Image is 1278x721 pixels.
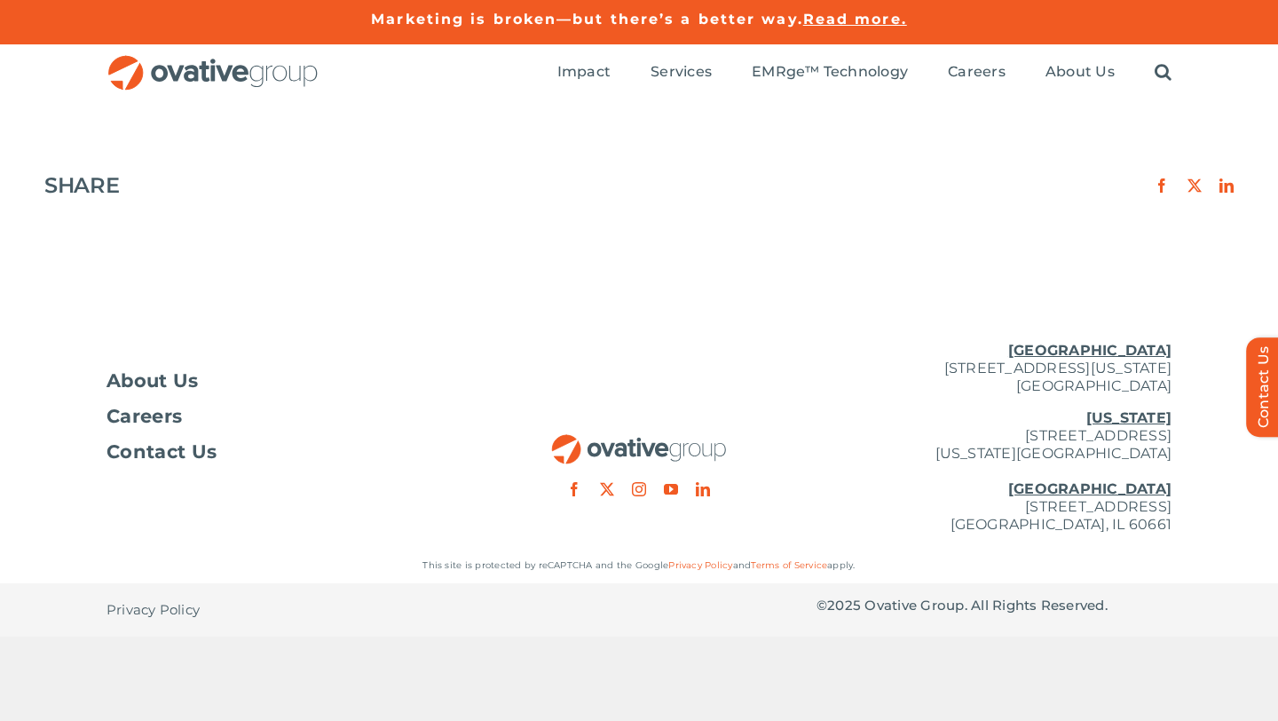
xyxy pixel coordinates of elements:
[106,408,182,425] span: Careers
[1045,63,1115,81] span: About Us
[632,482,646,496] a: instagram
[106,443,461,461] a: Contact Us
[1155,178,1169,193] a: Facebook
[752,63,908,81] span: EMRge™ Technology
[696,482,710,496] a: linkedin
[827,597,861,614] span: 2025
[371,11,803,28] a: Marketing is broken—but there’s a better way.
[106,372,461,390] a: About Us
[948,63,1006,81] span: Careers
[816,342,1171,395] p: [STREET_ADDRESS][US_STATE] [GEOGRAPHIC_DATA]
[751,559,827,571] a: Terms of Service
[752,63,908,83] a: EMRge™ Technology
[664,482,678,496] a: youtube
[816,409,1171,534] p: [STREET_ADDRESS] [US_STATE][GEOGRAPHIC_DATA] [STREET_ADDRESS] [GEOGRAPHIC_DATA], IL 60661
[816,597,1171,614] p: © Ovative Group. All Rights Reserved.
[106,583,200,637] a: Privacy Policy
[948,63,1006,83] a: Careers
[1008,342,1171,359] u: [GEOGRAPHIC_DATA]
[106,372,199,390] span: About Us
[44,173,119,198] h4: SHARE
[1219,178,1234,193] a: LinkedIn
[567,482,581,496] a: facebook
[651,63,712,83] a: Services
[600,482,614,496] a: twitter
[1187,178,1202,193] a: X
[557,44,1171,101] nav: Menu
[106,53,319,70] a: OG_Full_horizontal_RGB
[106,583,461,637] nav: Footer - Privacy Policy
[1008,480,1171,497] u: [GEOGRAPHIC_DATA]
[1155,63,1171,83] a: Search
[106,601,200,619] span: Privacy Policy
[106,443,217,461] span: Contact Us
[803,11,907,28] a: Read more.
[668,559,732,571] a: Privacy Policy
[106,372,461,461] nav: Footer Menu
[106,557,1171,574] p: This site is protected by reCAPTCHA and the Google and apply.
[1045,63,1115,83] a: About Us
[651,63,712,81] span: Services
[557,63,611,81] span: Impact
[106,408,461,425] a: Careers
[550,432,728,449] a: OG_Full_horizontal_RGB
[1086,409,1171,426] u: [US_STATE]
[557,63,611,83] a: Impact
